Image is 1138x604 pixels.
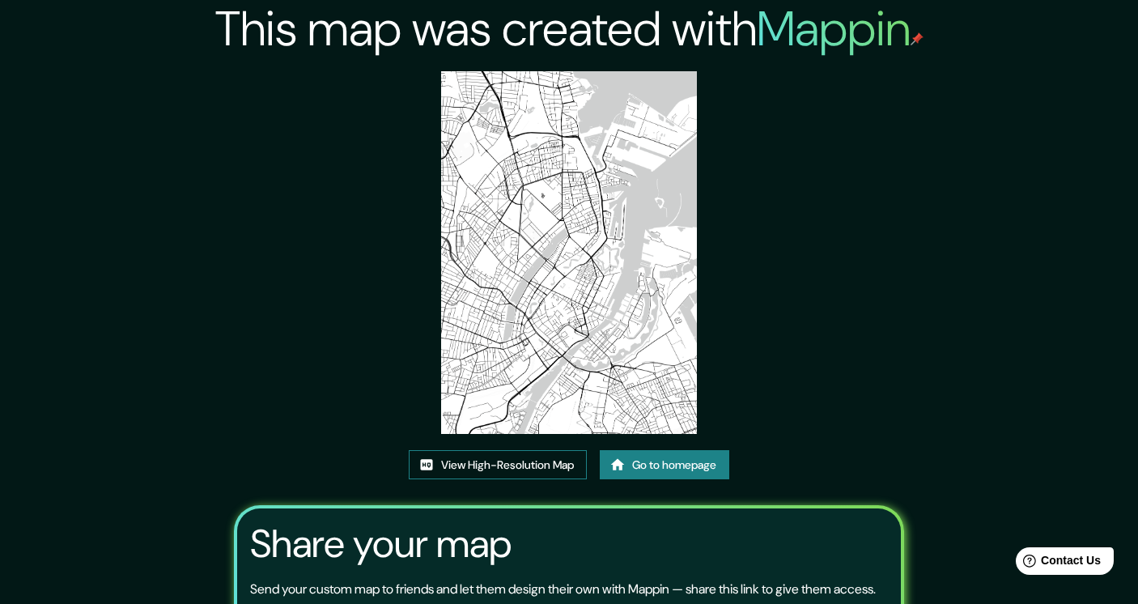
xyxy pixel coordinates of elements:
[441,71,697,434] img: created-map
[600,450,729,480] a: Go to homepage
[250,521,512,567] h3: Share your map
[911,32,924,45] img: mappin-pin
[250,580,876,599] p: Send your custom map to friends and let them design their own with Mappin — share this link to gi...
[409,450,587,480] a: View High-Resolution Map
[994,541,1120,586] iframe: Help widget launcher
